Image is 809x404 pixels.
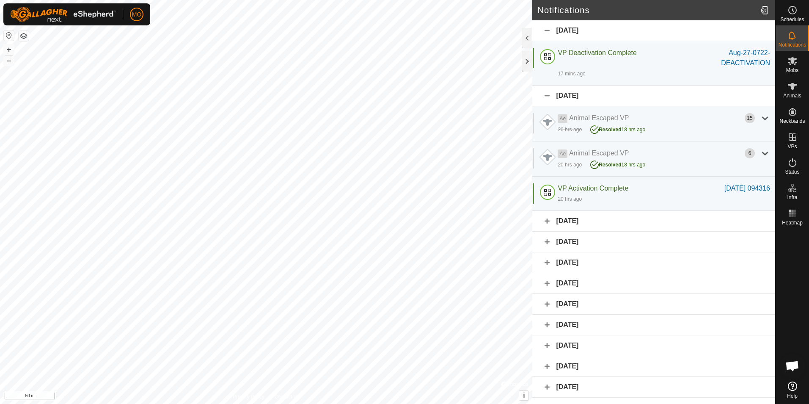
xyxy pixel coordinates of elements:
[4,30,14,41] button: Reset Map
[787,195,797,200] span: Infra
[532,294,775,315] div: [DATE]
[4,55,14,66] button: –
[779,119,805,124] span: Neckbands
[532,252,775,273] div: [DATE]
[787,393,798,398] span: Help
[724,183,770,194] div: [DATE] 094316
[745,113,755,123] div: 15
[780,17,804,22] span: Schedules
[558,185,628,192] span: VP Activation Complete
[233,393,264,401] a: Privacy Policy
[532,86,775,106] div: [DATE]
[599,127,621,133] span: Resolved
[569,149,629,157] span: Animal Escaped VP
[532,377,775,398] div: [DATE]
[783,93,801,98] span: Animals
[787,144,797,149] span: VPs
[558,126,582,133] div: 20 hrs ago
[780,353,805,379] a: Open chat
[558,114,567,123] span: Ae
[558,149,567,158] span: Ae
[537,5,757,15] h2: Notifications
[779,42,806,47] span: Notifications
[590,123,645,133] div: 18 hrs ago
[558,161,582,169] div: 20 hrs ago
[558,49,636,56] span: VP Deactivation Complete
[776,378,809,402] a: Help
[590,158,645,169] div: 18 hrs ago
[519,391,528,400] button: i
[523,392,525,399] span: i
[532,335,775,356] div: [DATE]
[19,31,29,41] button: Map Layers
[132,10,142,19] span: MO
[532,356,775,377] div: [DATE]
[685,48,770,68] div: Aug-27-0722-DEACTIVATION
[599,162,621,168] span: Resolved
[532,211,775,232] div: [DATE]
[569,114,629,122] span: Animal Escaped VP
[4,44,14,55] button: +
[532,232,775,252] div: [DATE]
[786,68,798,73] span: Mobs
[275,393,300,401] a: Contact Us
[532,20,775,41] div: [DATE]
[745,148,755,158] div: 6
[785,169,799,174] span: Status
[532,315,775,335] div: [DATE]
[10,7,116,22] img: Gallagher Logo
[782,220,803,225] span: Heatmap
[558,195,582,203] div: 20 hrs ago
[558,70,585,77] div: 17 mins ago
[532,273,775,294] div: [DATE]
